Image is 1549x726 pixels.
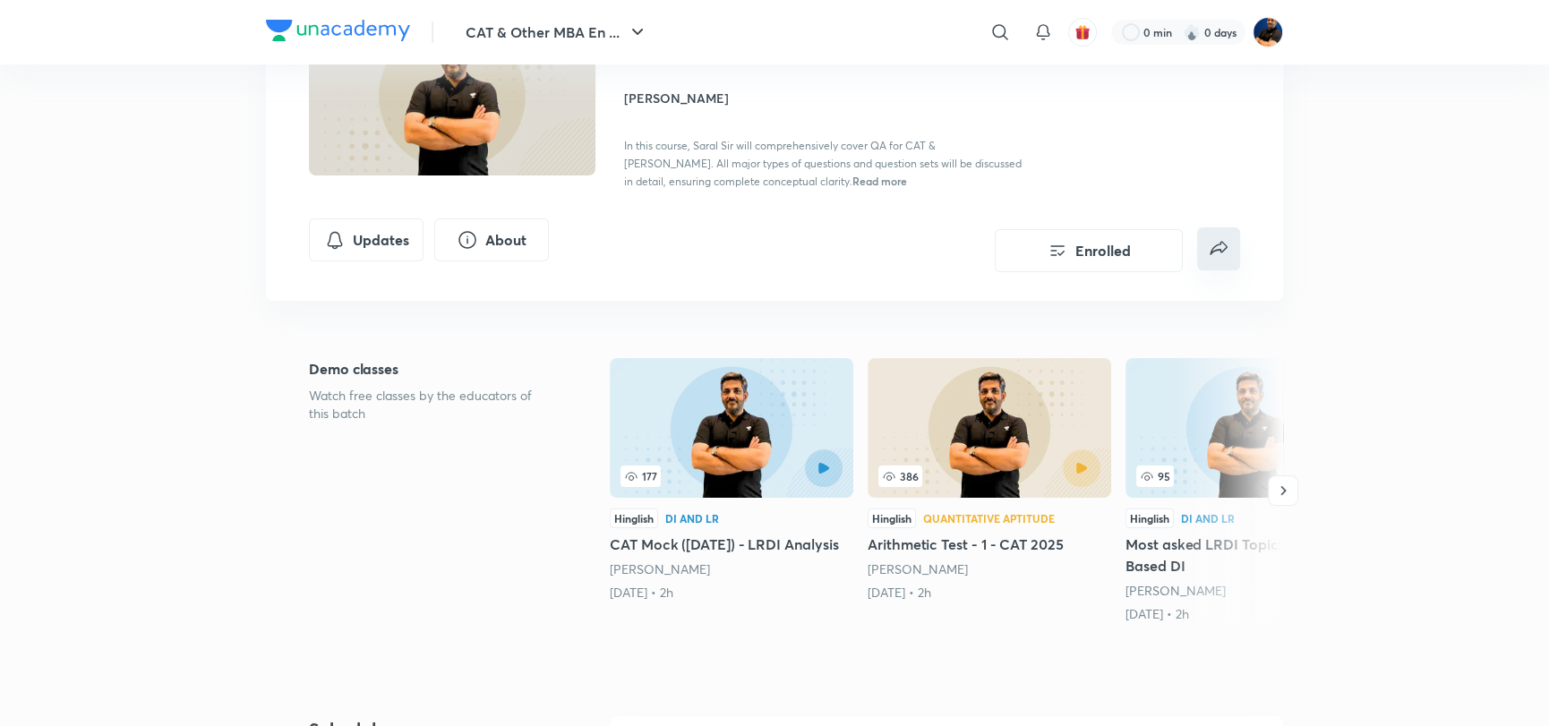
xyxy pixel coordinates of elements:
div: 29th Aug • 2h [868,584,1111,602]
a: 177HinglishDI and LRCAT Mock ([DATE]) - LRDI Analysis[PERSON_NAME][DATE] • 2h [610,358,853,602]
span: Support [70,14,118,29]
img: streak [1183,23,1201,41]
div: Saral Nashier [610,560,853,578]
span: Read more [852,174,907,188]
button: false [1197,227,1240,270]
a: Arithmetic Test - 1 - CAT 2025 [868,358,1111,602]
button: Enrolled [995,229,1183,272]
a: 386HinglishQuantitative AptitudeArithmetic Test - 1 - CAT 2025[PERSON_NAME][DATE] • 2h [868,358,1111,602]
a: [PERSON_NAME] [868,560,968,577]
h1: CAT 2026 : Quant Foundaton [624,41,917,67]
a: CAT Mock (27 July '25) - LRDI Analysis [610,358,853,602]
div: 29th Jul • 2h [610,584,853,602]
h5: Demo classes [309,358,552,380]
img: Saral Nashier [1253,17,1283,47]
a: 95HinglishDI and LRMost asked LRDI Topic: Reasoning Based DI[PERSON_NAME][DATE] • 2h [1125,358,1369,623]
h5: Arithmetic Test - 1 - CAT 2025 [868,534,1111,555]
span: 177 [620,465,661,487]
div: Saral Nashier [868,560,1111,578]
p: Watch free classes by the educators of this batch [309,387,552,423]
button: About [434,218,549,261]
img: avatar [1074,24,1091,40]
button: Updates [309,218,424,261]
div: Hinglish [868,508,916,528]
button: avatar [1068,18,1097,47]
span: 95 [1136,465,1174,487]
img: Thumbnail [306,13,598,177]
a: Company Logo [266,20,410,46]
div: DI and LR [665,513,719,524]
div: Saral Nashier [1125,582,1369,600]
div: Hinglish [1125,508,1174,528]
span: In this course, Saral Sir will comprehensively cover QA for CAT & [PERSON_NAME]. All major types ... [624,139,1022,188]
div: Quantitative Aptitude [923,513,1055,524]
img: Company Logo [266,20,410,41]
div: Hinglish [610,508,658,528]
a: [PERSON_NAME] [1125,582,1226,599]
div: 6th Sep • 2h [1125,605,1369,623]
h5: CAT Mock ([DATE]) - LRDI Analysis [610,534,853,555]
a: [PERSON_NAME] [610,560,710,577]
a: Most asked LRDI Topic: Reasoning Based DI [1125,358,1369,623]
span: 386 [878,465,922,487]
h4: [PERSON_NAME] [624,89,1025,107]
h5: Most asked LRDI Topic: Reasoning Based DI [1125,534,1369,577]
button: CAT & Other MBA En ... [455,14,659,50]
